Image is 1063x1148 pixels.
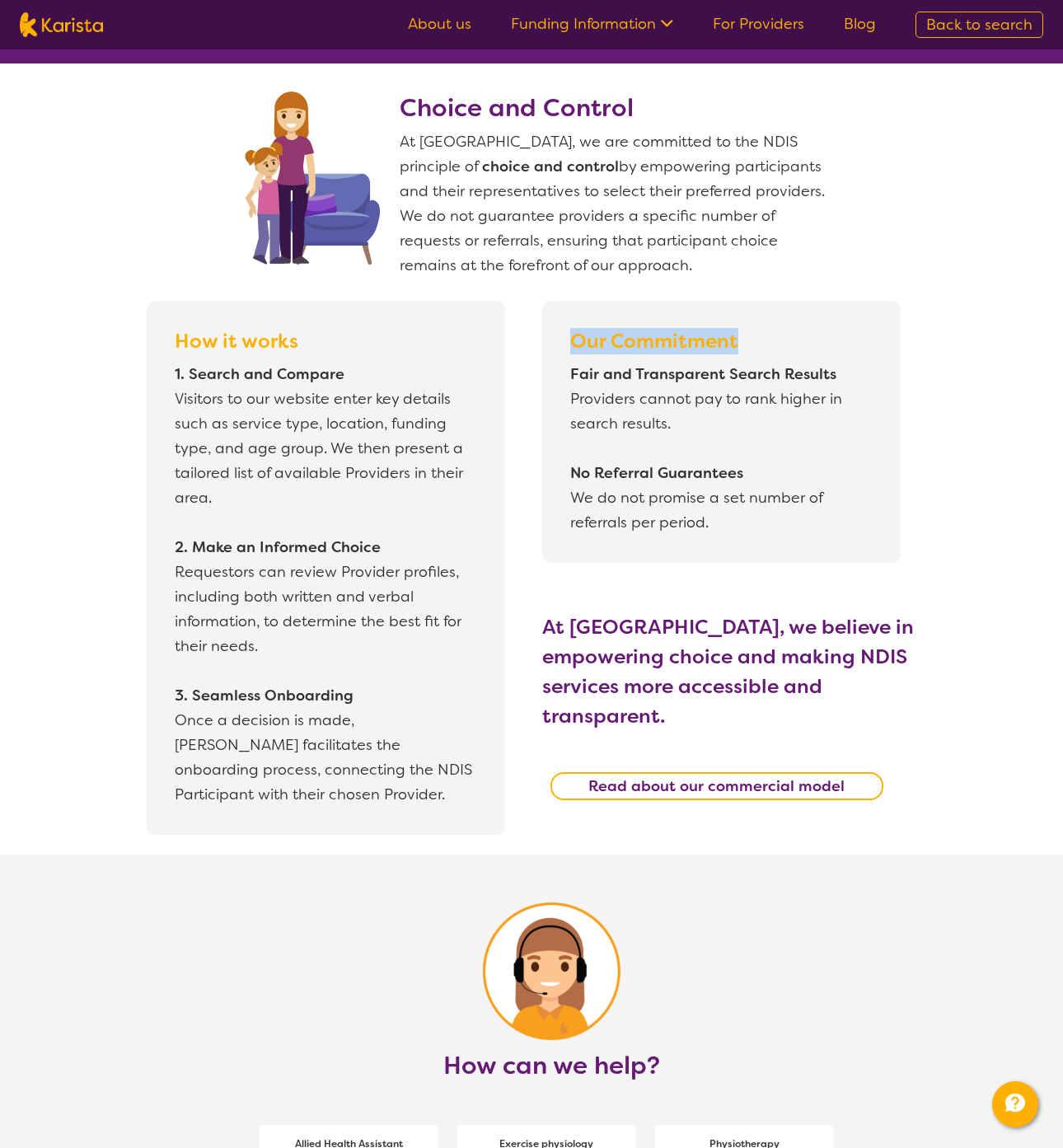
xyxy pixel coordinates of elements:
[570,364,836,384] b: Fair and Transparent Search Results
[235,1051,868,1080] h2: How can we help?
[542,612,938,731] h3: At [GEOGRAPHIC_DATA], we believe in empowering choice and making NDIS services more accessible an...
[588,776,845,796] b: Read about our commercial model
[175,328,298,354] b: How it works
[570,362,873,535] p: Providers cannot pay to rank higher in search results. We do not promise a set number of referral...
[511,14,673,34] a: Funding Information
[175,364,344,384] b: 1. Search and Compare
[483,902,620,1040] img: Circle
[482,157,619,176] b: choice and control
[570,463,743,483] b: No Referral Guarantees
[844,14,876,34] a: Blog
[400,132,825,275] span: At [GEOGRAPHIC_DATA], we are committed to the NDIS principle of by empowering participants and th...
[992,1081,1038,1127] button: Channel Menu
[926,15,1033,35] span: Back to search
[175,686,354,705] b: 3. Seamless Onboarding
[713,14,804,34] a: For Providers
[915,12,1043,38] a: Back to search
[20,12,103,37] img: Karista logo
[400,93,828,123] h2: Choice and Control
[570,328,738,354] b: Our Commitment
[408,14,471,34] a: About us
[175,537,381,557] b: 2. Make an Informed Choice
[175,362,478,807] p: Visitors to our website enter key details such as service type, location, funding type, and age g...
